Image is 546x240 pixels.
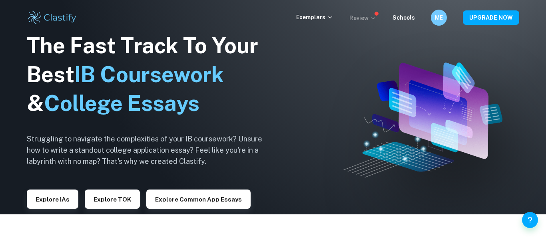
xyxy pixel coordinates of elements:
[343,63,502,178] img: Clastify hero
[393,14,415,21] a: Schools
[349,14,377,22] p: Review
[44,91,199,116] span: College Essays
[522,212,538,228] button: Help and Feedback
[463,10,519,25] button: UPGRADE NOW
[431,10,447,26] button: ME
[85,195,140,203] a: Explore TOK
[27,190,78,209] button: Explore IAs
[434,13,444,22] h6: ME
[146,195,251,203] a: Explore Common App essays
[296,13,333,22] p: Exemplars
[146,190,251,209] button: Explore Common App essays
[27,31,275,118] h1: The Fast Track To Your Best &
[27,133,275,167] h6: Struggling to navigate the complexities of your IB coursework? Unsure how to write a standout col...
[85,190,140,209] button: Explore TOK
[27,10,78,26] img: Clastify logo
[74,62,224,87] span: IB Coursework
[27,195,78,203] a: Explore IAs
